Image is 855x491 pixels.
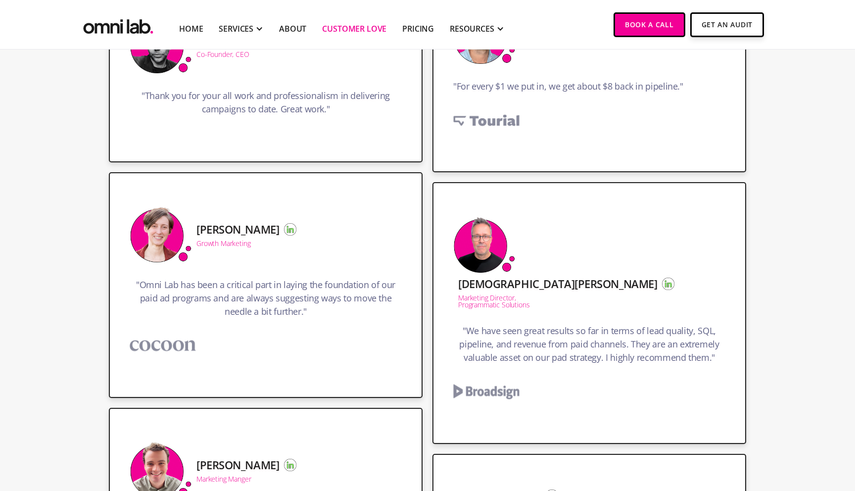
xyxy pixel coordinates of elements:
[219,23,253,35] div: SERVICES
[196,240,250,247] div: Growth Marketing
[130,278,402,323] h3: "Omni Lab has been a critical part in laying the foundation of our paid ad programs and are alway...
[614,12,685,37] a: Book a Call
[453,324,725,369] h3: "We have seen great results so far in terms of lead quality, SQL, pipeline, and revenue from paid...
[196,476,251,483] div: Marketing Manger
[402,23,434,35] a: Pricing
[458,278,657,290] h5: [DEMOGRAPHIC_DATA][PERSON_NAME]
[677,376,855,491] iframe: Chat Widget
[453,80,683,98] h3: "For every $1 we put in, we get about $8 back in pipeline."
[458,295,557,308] div: Marketing Director, Programmatic Solutions
[196,459,279,471] h5: [PERSON_NAME]
[81,12,155,37] img: Omni Lab: B2B SaaS Demand Generation Agency
[196,223,279,235] h5: [PERSON_NAME]
[322,23,386,35] a: Customer Love
[196,51,249,58] div: Co-Founder, CEO
[179,23,203,35] a: Home
[279,23,306,35] a: About
[690,12,764,37] a: Get An Audit
[450,23,494,35] div: RESOURCES
[81,12,155,37] a: home
[130,89,402,121] h3: "Thank you for your all work and professionalism in delivering campaigns to date. Great work."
